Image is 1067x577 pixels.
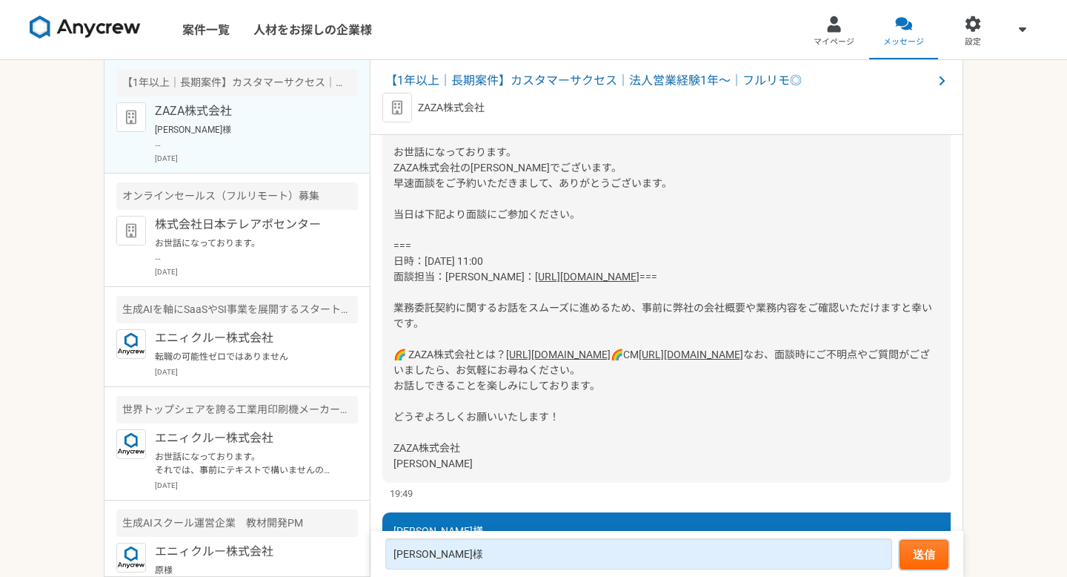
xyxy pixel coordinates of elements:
button: 送信 [900,540,948,570]
p: 転職の可能性ゼロではありません [155,350,338,363]
p: [PERSON_NAME]様 ご連絡ありがとうございます。 何卒宜しくお願い致します。 [155,123,338,150]
span: [PERSON_NAME] お世話になっております。 ZAZA株式会社の[PERSON_NAME]でございます。 早速面談をご予約いただきまして、ありがとうございます。 当日は下記より面談にご参... [393,115,672,283]
div: 生成AIスクール運営企業 教材開発PM [116,510,358,537]
img: default_org_logo-42cde973f59100197ec2c8e796e4974ac8490bb5b08a0eb061ff975e4574aa76.png [116,216,146,245]
div: 【1年以上｜長期案件】カスタマーサクセス｜法人営業経験1年〜｜フルリモ◎ [116,69,358,96]
a: [URL][DOMAIN_NAME] [506,349,611,360]
span: 🌈CM [611,349,639,360]
p: お世話になっております。 それでは、事前にテキストで構いませんので、ご紹介いただけそうな企業を教えていただけますでしょうか？ （1,2社でも大歓迎です） [155,450,338,477]
div: 世界トップシェアを誇る工業用印刷機メーカー 営業顧問（1,2社のみの紹介も歓迎） [116,396,358,423]
p: お世話になっております。 プロフィール拝見してとても魅力的なご経歴で、 ぜひ一度、弊社面談をお願いできないでしょうか？ [URL][DOMAIN_NAME][DOMAIN_NAME] 当社ですが... [155,237,338,263]
p: [DATE] [155,153,358,164]
span: 19:49 [390,487,413,501]
img: default_org_logo-42cde973f59100197ec2c8e796e4974ac8490bb5b08a0eb061ff975e4574aa76.png [116,102,146,132]
span: 設定 [965,36,981,48]
span: 【1年以上｜長期案件】カスタマーサクセス｜法人営業経験1年〜｜フルリモ◎ [385,72,933,90]
span: メッセージ [883,36,924,48]
img: logo_text_blue_01.png [116,543,146,573]
img: 8DqYSo04kwAAAAASUVORK5CYII= [30,16,141,39]
div: オンラインセールス（フルリモート）募集 [116,182,358,210]
p: [DATE] [155,480,358,491]
img: logo_text_blue_01.png [116,429,146,459]
p: [DATE] [155,366,358,377]
span: === 業務委託契約に関するお話をスムーズに進めるため、事前に弊社の会社概要や業務内容をご確認いただけますと幸いです。 🌈 ZAZA株式会社とは？ [393,271,932,360]
p: エニィクルー株式会社 [155,543,338,561]
p: エニィクルー株式会社 [155,429,338,447]
div: 生成AIを軸にSaaSやSI事業を展開するスタートアップ エンタープライズ営業 [116,296,358,323]
img: logo_text_blue_01.png [116,329,146,359]
p: ZAZA株式会社 [155,102,338,120]
p: 株式会社日本テレアポセンター [155,216,338,234]
p: エニィクルー株式会社 [155,329,338,347]
a: [URL][DOMAIN_NAME] [639,349,743,360]
p: [DATE] [155,266,358,277]
p: ZAZA株式会社 [418,100,485,116]
span: なお、面談時にご不明点やご質問がございましたら、お気軽にお尋ねください。 お話しできることを楽しみにしております。 どうぞよろしくお願いいたします！ ZAZA株式会社 [PERSON_NAME] [393,349,930,469]
span: マイページ [814,36,854,48]
img: default_org_logo-42cde973f59100197ec2c8e796e4974ac8490bb5b08a0eb061ff975e4574aa76.png [382,93,412,122]
a: [URL][DOMAIN_NAME] [535,271,639,283]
